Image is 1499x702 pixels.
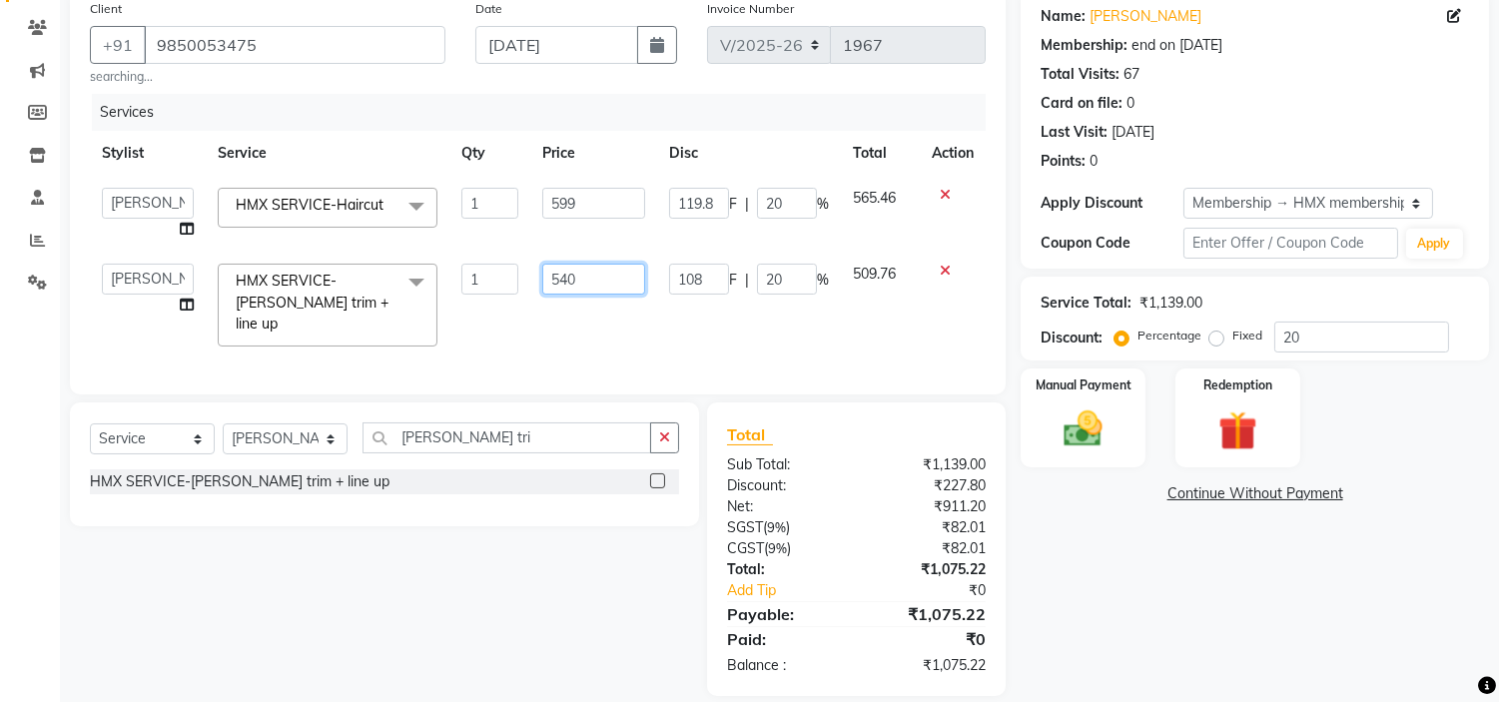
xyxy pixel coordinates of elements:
[745,194,749,215] span: |
[278,315,287,333] a: x
[712,517,857,538] div: ( )
[1124,64,1139,85] div: 67
[1041,35,1127,56] div: Membership:
[1041,122,1108,143] div: Last Visit:
[1041,93,1123,114] div: Card on file:
[853,189,896,207] span: 565.46
[857,559,1002,580] div: ₹1,075.22
[1206,406,1269,455] img: _gift.svg
[1036,376,1131,394] label: Manual Payment
[712,538,857,559] div: ( )
[857,496,1002,517] div: ₹911.20
[712,454,857,475] div: Sub Total:
[768,540,787,556] span: 9%
[236,196,383,214] span: HMX SERVICE-Haircut
[90,26,146,64] button: +91
[841,131,920,176] th: Total
[727,539,764,557] span: CGST
[712,580,881,601] a: Add Tip
[236,272,388,333] span: HMX SERVICE-[PERSON_NAME] trim + line up
[90,471,389,492] div: HMX SERVICE-[PERSON_NAME] trim + line up
[530,131,657,176] th: Price
[727,424,773,445] span: Total
[1131,35,1222,56] div: end on [DATE]
[920,131,986,176] th: Action
[857,475,1002,496] div: ₹227.80
[383,196,392,214] a: x
[857,627,1002,651] div: ₹0
[1041,151,1086,172] div: Points:
[1137,327,1201,345] label: Percentage
[1041,293,1131,314] div: Service Total:
[853,265,896,283] span: 509.76
[90,68,445,86] small: searching...
[712,627,857,651] div: Paid:
[857,454,1002,475] div: ₹1,139.00
[857,655,1002,676] div: ₹1,075.22
[817,194,829,215] span: %
[1139,293,1202,314] div: ₹1,139.00
[144,26,445,64] input: Search by Name/Mobile/Email/Code
[449,131,530,176] th: Qty
[1090,151,1098,172] div: 0
[1183,228,1397,259] input: Enter Offer / Coupon Code
[712,559,857,580] div: Total:
[881,580,1002,601] div: ₹0
[1406,229,1463,259] button: Apply
[1041,193,1183,214] div: Apply Discount
[1232,327,1262,345] label: Fixed
[1203,376,1272,394] label: Redemption
[90,131,206,176] th: Stylist
[857,538,1002,559] div: ₹82.01
[712,602,857,626] div: Payable:
[1052,406,1115,451] img: _cash.svg
[363,422,651,453] input: Search or Scan
[857,602,1002,626] div: ₹1,075.22
[712,655,857,676] div: Balance :
[1025,483,1485,504] a: Continue Without Payment
[1041,328,1103,349] div: Discount:
[92,94,1001,131] div: Services
[1126,93,1134,114] div: 0
[1112,122,1154,143] div: [DATE]
[1090,6,1201,27] a: [PERSON_NAME]
[1041,64,1120,85] div: Total Visits:
[206,131,449,176] th: Service
[817,270,829,291] span: %
[745,270,749,291] span: |
[729,270,737,291] span: F
[729,194,737,215] span: F
[657,131,841,176] th: Disc
[1041,233,1183,254] div: Coupon Code
[1041,6,1086,27] div: Name:
[857,517,1002,538] div: ₹82.01
[712,496,857,517] div: Net:
[767,519,786,535] span: 9%
[712,475,857,496] div: Discount:
[727,518,763,536] span: SGST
